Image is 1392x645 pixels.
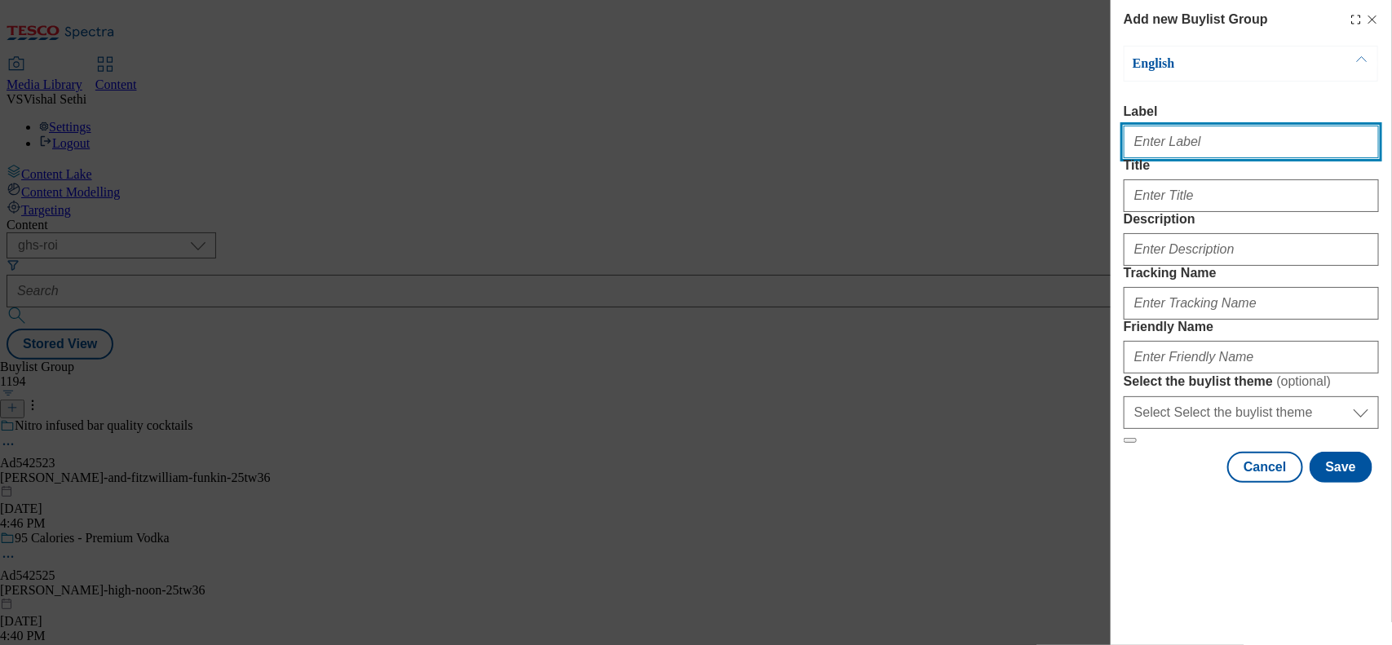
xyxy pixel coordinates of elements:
[1277,374,1332,388] span: ( optional )
[1124,126,1379,158] input: Enter Label
[1124,287,1379,320] input: Enter Tracking Name
[1124,179,1379,212] input: Enter Title
[1124,341,1379,373] input: Enter Friendly Name
[1133,55,1304,72] p: English
[1124,212,1379,227] label: Description
[1124,233,1379,266] input: Enter Description
[1227,452,1302,483] button: Cancel
[1124,373,1379,390] label: Select the buylist theme
[1124,158,1379,173] label: Title
[1124,10,1268,29] h4: Add new Buylist Group
[1124,104,1379,119] label: Label
[1310,452,1372,483] button: Save
[1124,10,1379,483] div: Modal
[1124,320,1379,334] label: Friendly Name
[1124,266,1379,281] label: Tracking Name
